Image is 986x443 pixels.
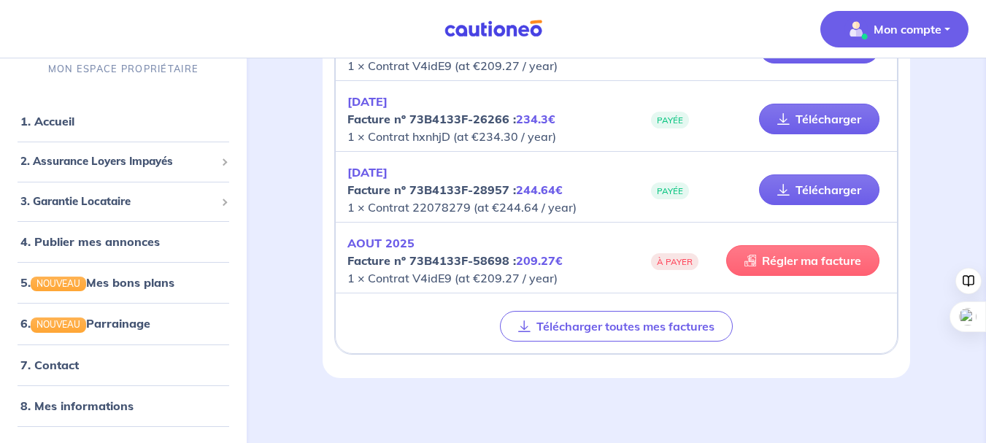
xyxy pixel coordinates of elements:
[651,182,689,199] span: PAYÉE
[20,275,174,290] a: 5.NOUVEAUMes bons plans
[6,350,241,379] div: 7. Contact
[6,187,241,215] div: 3. Garantie Locataire
[347,182,563,197] strong: Facture nº 73B4133F-28957 :
[20,398,134,412] a: 8. Mes informations
[347,163,617,216] p: 1 × Contrat 22078279 (at €244.64 / year)
[347,93,617,145] p: 1 × Contrat hxnhjD (at €234.30 / year)
[20,316,150,331] a: 6.NOUVEAUParrainage
[347,236,415,250] em: AOUT 2025
[874,20,941,38] p: Mon compte
[347,253,563,268] strong: Facture nº 73B4133F-58698 :
[6,268,241,297] div: 5.NOUVEAUMes bons plans
[347,234,617,287] p: 1 × Contrat V4idE9 (at €209.27 / year)
[6,390,241,420] div: 8. Mes informations
[500,311,733,342] button: Télécharger toutes mes factures
[20,357,79,371] a: 7. Contact
[516,182,563,197] em: 244.64€
[516,253,563,268] em: 209.27€
[844,18,868,41] img: illu_account_valid_menu.svg
[20,114,74,128] a: 1. Accueil
[726,245,879,276] a: Régler ma facture
[651,112,689,128] span: PAYÉE
[6,309,241,338] div: 6.NOUVEAUParrainage
[6,107,241,136] div: 1. Accueil
[20,153,215,170] span: 2. Assurance Loyers Impayés
[759,174,879,205] a: Télécharger
[6,227,241,256] div: 4. Publier mes annonces
[651,253,698,270] span: À PAYER
[516,112,555,126] em: 234.3€
[20,234,160,249] a: 4. Publier mes annonces
[347,112,555,126] strong: Facture nº 73B4133F-26266 :
[759,104,879,134] a: Télécharger
[20,193,215,209] span: 3. Garantie Locataire
[347,94,388,109] em: [DATE]
[347,165,388,180] em: [DATE]
[820,11,968,47] button: illu_account_valid_menu.svgMon compte
[6,147,241,176] div: 2. Assurance Loyers Impayés
[48,62,199,76] p: MON ESPACE PROPRIÉTAIRE
[439,20,548,38] img: Cautioneo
